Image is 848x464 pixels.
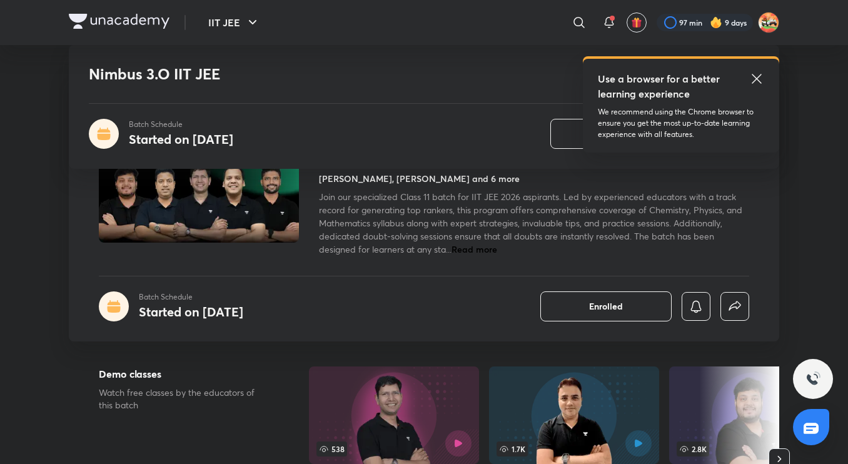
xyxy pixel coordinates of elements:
span: Enrolled [589,300,623,313]
img: avatar [631,17,642,28]
h4: Started on [DATE] [139,303,243,320]
button: Enrolled [540,291,672,321]
h5: Demo classes [99,366,269,381]
span: 1.7K [497,441,528,456]
span: Join our specialized Class 11 batch for IIT JEE 2026 aspirants. Led by experienced educators with... [319,191,742,255]
button: IIT JEE [201,10,268,35]
p: Watch free classes by the educators of this batch [99,386,269,411]
button: avatar [627,13,647,33]
h4: Started on [DATE] [129,131,233,148]
button: Enrolled [550,119,682,149]
h5: Use a browser for a better learning experience [598,71,722,101]
img: ttu [805,371,820,386]
h1: Nimbus 3.O IIT JEE [89,65,578,83]
a: Company Logo [69,14,169,32]
img: Aniket Kumar Barnwal [758,12,779,33]
img: Company Logo [69,14,169,29]
span: 538 [316,441,347,456]
span: Read more [452,243,497,255]
p: Batch Schedule [139,291,243,303]
p: Batch Schedule [129,119,233,130]
img: Thumbnail [97,129,301,244]
h4: [PERSON_NAME], [PERSON_NAME] and 6 more [319,172,520,185]
img: streak [710,16,722,29]
p: We recommend using the Chrome browser to ensure you get the most up-to-date learning experience w... [598,106,764,140]
span: 2.8K [677,441,709,456]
